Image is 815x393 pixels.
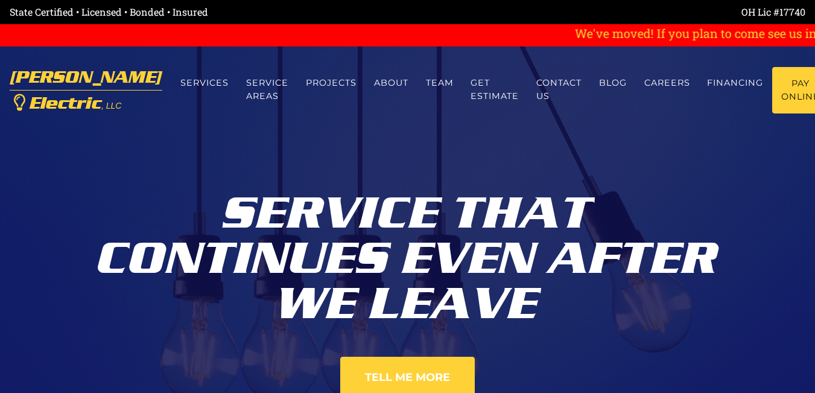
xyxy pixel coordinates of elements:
a: Contact us [528,67,591,112]
a: [PERSON_NAME] Electric, LLC [10,62,162,119]
a: Projects [297,67,366,99]
span: , LLC [101,101,121,110]
a: About [365,67,417,99]
a: Service Areas [238,67,297,112]
div: State Certified • Licensed • Bonded • Insured [10,5,408,19]
a: Blog [590,67,635,99]
div: OH Lic #17740 [408,5,806,19]
a: Services [172,67,238,99]
div: Service That Continues Even After We Leave [73,181,743,327]
a: Team [417,67,462,99]
a: Get estimate [462,67,528,112]
a: Careers [635,67,699,99]
a: Financing [699,67,772,99]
